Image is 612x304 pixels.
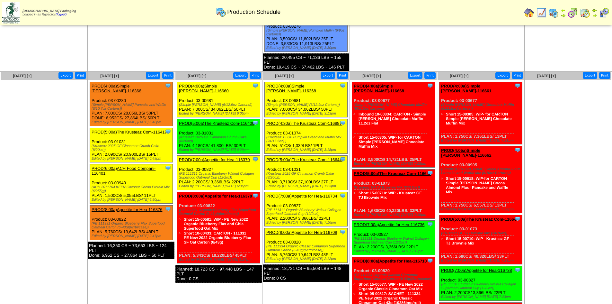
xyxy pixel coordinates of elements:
[354,213,435,217] div: Edited by [PERSON_NAME] [DATE] 7:10pm
[514,147,521,153] img: Tooltip
[441,282,522,290] div: (PE 111311 Organic Blueberry Walnut Collagen Superfood Oatmeal Cup (12/2oz))
[265,192,348,226] div: Product: 03-00827 PLAN: 2,200CS / 3,366LBS / 22PLT
[179,103,260,107] div: (Simple [PERSON_NAME] (6/12.9oz Cartons))
[2,2,20,23] img: zoroco-logo-small.webp
[179,194,252,198] a: PROD(8:00a)Appetite for Hea-116378
[266,184,347,188] div: Edited by [PERSON_NAME] [DATE] 1:23pm
[22,9,76,13] span: [DEMOGRAPHIC_DATA] Packaging
[592,8,597,13] img: arrowleft.gif
[263,264,349,282] div: Planned: 18,721 CS ~ 95,508 LBS ~ 148 PLT Done: 0 CS
[536,8,546,18] img: line_graph.gif
[441,207,522,211] div: Edited by [PERSON_NAME] [DATE] 7:22pm
[90,205,173,240] div: Product: 03-00822 PLAN: 5,760CS / 19,642LBS / 48PLT
[427,221,433,227] img: Tooltip
[252,192,259,199] img: Tooltip
[266,148,347,152] div: Edited by [PERSON_NAME] [DATE] 3:18pm
[427,170,433,176] img: Tooltip
[100,74,119,78] span: [DATE] [+]
[266,208,347,216] div: (PE 111311 Organic Blueberry Walnut Collagen Superfood Oatmeal Cup (12/2oz))
[179,121,254,126] a: PROD(5:00a)The Krusteaz Com-116400
[266,257,347,261] div: Edited by [PERSON_NAME] [DATE] 2:12pm
[441,217,519,222] a: PROD(5:00a)The Krusteaz Com-116647
[266,121,342,126] a: PROD(4:30a)The Krusteaz Com-116887
[266,221,347,225] div: Edited by [PERSON_NAME] [DATE] 7:16pm
[177,155,260,190] div: Product: 03-00827 PLAN: 2,200CS / 3,366LBS / 22PLT
[441,231,522,235] div: (Krusteaz GF TJ Brownie Mix (24/16oz))
[179,112,260,115] div: Edited by [PERSON_NAME] [DATE] 6:05pm
[583,72,597,79] button: Export
[265,155,348,190] div: Product: 03-01031 PLAN: 3,710CS / 37,100LBS / 27PLT
[599,8,609,18] img: calendarcustomer.gif
[548,8,559,18] img: calendarprod.gif
[340,120,346,126] img: Tooltip
[266,46,347,50] div: Edited by [PERSON_NAME] [DATE] 3:30pm
[427,82,433,89] img: Tooltip
[266,194,337,198] a: PROD(7:00a)Appetite for Hea-116734
[265,82,348,117] div: Product: 03-00681 PLAN: 7,000CS / 34,062LBS / 50PLT
[263,53,349,71] div: Planned: 20,495 CS ~ 71,136 LBS ~ 155 PLT Done: 19,419 CS ~ 67,462 LBS ~ 146 PLT
[337,72,348,79] button: Print
[22,9,76,16] span: Logged in as Rquadros
[266,157,342,162] a: PROD(5:00a)The Krusteaz Com-116644
[165,206,171,212] img: Tooltip
[92,103,173,111] div: (Simple [PERSON_NAME] Pancake and Waffle (6/10.7oz Cartons))
[92,144,173,152] div: (Krusteaz 2025 GF Cinnamon Crumb Cake (8/20oz))
[441,295,522,299] div: Edited by [PERSON_NAME] [DATE] 7:23pm
[266,244,347,252] div: (PE 111334 Organic Classic Cinnamon Superfood Oatmeal Carton (6-43g)(6crtn/case))
[441,139,522,143] div: Edited by [PERSON_NAME] [DATE] 7:21pm
[177,82,260,117] div: Product: 03-00681 PLAN: 7,000CS / 34,062LBS / 50PLT
[146,72,160,79] button: Export
[359,135,424,149] a: Short 15-00305: WIP- for CARTON Simple [PERSON_NAME] Chocolate Muffin Mix
[233,72,248,79] button: Export
[441,259,522,263] div: Edited by [PERSON_NAME] [DATE] 7:23pm
[266,103,347,107] div: (Simple [PERSON_NAME] (6/12.9oz Cartons))
[216,7,226,17] img: calendarprod.gif
[179,208,260,216] div: (PE 111331 Organic Blueberry Flax Superfood Oatmeal Carton (6-43g)(6crtn/case))
[354,273,435,281] div: (PE 111334 Organic Classic Cinnamon Superfood Oatmeal Carton (6-43g)(6crtn/case))
[227,9,280,15] span: Production Schedule
[56,13,67,16] a: (logout)
[352,169,435,218] div: Product: 03-01073 PLAN: 1,680CS / 40,320LBS / 33PLT
[250,72,261,79] button: Print
[441,84,492,93] a: PROD(4:00a)Simple [PERSON_NAME]-116661
[362,74,381,78] span: [DATE] [+]
[58,72,73,79] button: Export
[524,8,534,18] img: home.gif
[175,265,262,283] div: Planned: 18,723 CS ~ 97,448 LBS ~ 147 PLT Done: 0 CS
[599,72,610,79] button: Print
[90,128,173,162] div: Product: 03-01031 PLAN: 2,090CS / 20,900LBS / 15PLT
[265,7,348,51] div: Product: 03-00276 PLAN: 3,500CS / 11,802LBS / 25PLT DONE: 3,533CS / 11,913LBS / 25PLT
[92,120,173,124] div: Edited by [PERSON_NAME] [DATE] 6:48pm
[354,162,435,166] div: Edited by [PERSON_NAME] [DATE] 7:22pm
[495,72,510,79] button: Export
[179,172,260,180] div: (PE 111311 Organic Blueberry Walnut Collagen Superfood Oatmeal Cup (12/2oz))
[537,74,556,78] a: [DATE] [+]
[424,72,436,79] button: Print
[439,215,522,264] div: Product: 03-01073 PLAN: 1,680CS / 40,320LBS / 33PLT
[408,72,422,79] button: Export
[354,237,435,244] div: (PE 111311 Organic Blueberry Walnut Collagen Superfood Oatmeal Cup (12/2oz))
[184,217,248,231] a: Short 15-00581: WIP - PE New 2022 Organic Blueberry Flax and Chia Superfood Oat Mix
[92,185,173,193] div: (ACH 2011764 KEEN Coconut Cocoa Protein Mix (6/255g))
[512,72,523,79] button: Print
[439,266,522,300] div: Product: 03-00827 PLAN: 2,200CS / 3,366LBS / 22PLT
[446,112,512,125] a: Short 15-00305: WIP- for CARTON Simple [PERSON_NAME] Chocolate Muffin Mix
[165,82,171,89] img: Tooltip
[90,82,173,126] div: Product: 03-00280 PLAN: 7,000CS / 28,056LBS / 50PLT DONE: 6,952CS / 27,864LBS / 50PLT
[177,192,260,263] div: Product: 03-00822 PLAN: 5,343CS / 18,220LBS / 45PLT
[90,164,173,203] div: Product: 03-00943 PLAN: 1,500CS / 5,055LBS / 11PLT
[340,229,346,235] img: Tooltip
[359,191,422,200] a: Short 15-00710: WIP - Krusteaz GF TJ Brownie Mix
[75,72,86,79] button: Print
[265,119,348,153] div: Product: 03-01074 PLAN: 51CS / 1,339LBS / 1PLT
[266,29,347,36] div: (Simple [PERSON_NAME] Pumpkin Muffin (6/9oz Cartons))
[592,13,597,18] img: arrowright.gif
[92,222,173,229] div: (PE 111331 Organic Blueberry Flax Superfood Oatmeal Carton (6-43g)(6crtn/case))
[427,257,433,264] img: Tooltip
[359,282,423,291] a: Short 15-00577: WIP - PE New 2022 Organic Classic Cinnamon Oat Mix
[92,207,162,212] a: PROD(8:00a)Appetite for Hea-116376
[441,148,492,158] a: PROD(4:05a)Simple [PERSON_NAME]-116662
[441,268,512,273] a: PROD(7:00a)Appetite for Hea-116738
[354,103,435,111] div: (Simple [PERSON_NAME] Chocolate Muffin (6/11.2oz Cartons))
[165,128,171,135] img: Tooltip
